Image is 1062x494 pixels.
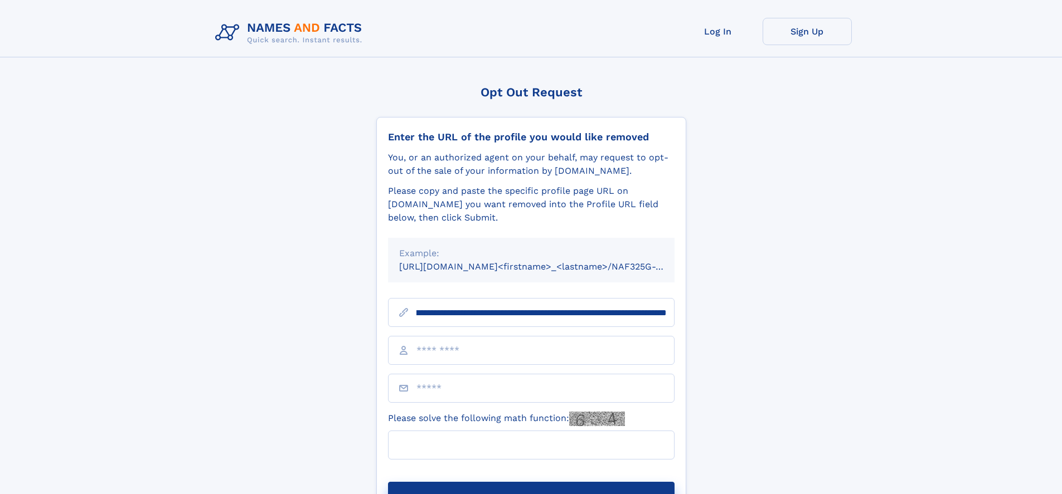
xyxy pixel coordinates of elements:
[763,18,852,45] a: Sign Up
[388,184,675,224] div: Please copy and paste the specific profile page URL on [DOMAIN_NAME] you want removed into the Pr...
[399,261,696,272] small: [URL][DOMAIN_NAME]<firstname>_<lastname>/NAF325G-xxxxxxxx
[388,412,625,426] label: Please solve the following math function:
[673,18,763,45] a: Log In
[376,85,686,99] div: Opt Out Request
[388,131,675,143] div: Enter the URL of the profile you would like removed
[399,247,663,260] div: Example:
[388,151,675,178] div: You, or an authorized agent on your behalf, may request to opt-out of the sale of your informatio...
[211,18,371,48] img: Logo Names and Facts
